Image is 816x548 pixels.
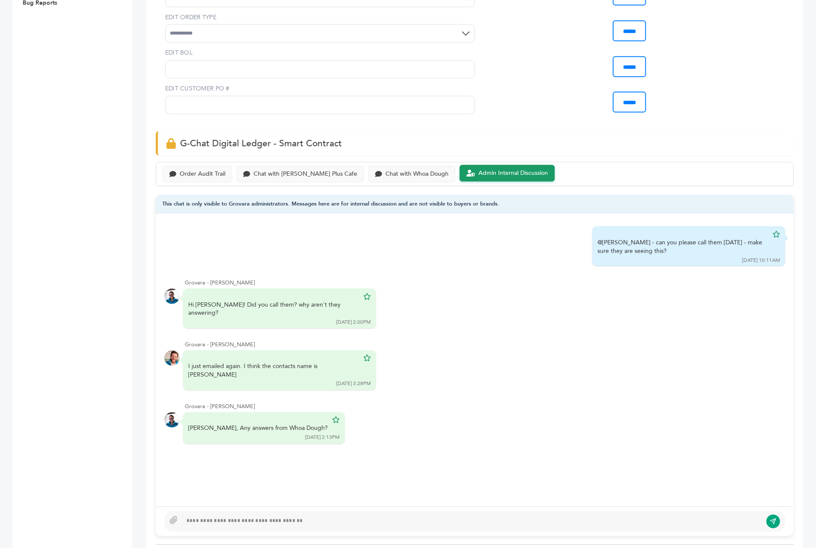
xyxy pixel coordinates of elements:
label: EDIT CUSTOMER PO # [165,84,475,93]
div: [DATE] 3:28PM [336,380,371,388]
div: Grovara - [PERSON_NAME] [185,279,785,287]
label: EDIT ORDER TYPE [165,13,475,22]
div: Order Audit Trail [180,171,225,178]
div: [DATE] 2:13PM [305,434,340,441]
div: Grovara - [PERSON_NAME] [185,403,785,411]
span: G-Chat Digital Ledger - Smart Contract [180,137,342,150]
div: Admin Internal Discussion [478,170,548,177]
div: Grovara - [PERSON_NAME] [185,341,785,349]
div: I just emailed again. I think the contacts name is [PERSON_NAME] [188,362,359,379]
div: This chat is only visible to Grovara administrators. Messages here are for internal discussion an... [156,195,794,214]
div: [PERSON_NAME], Any answers from Whoa Dough? [188,424,328,433]
div: [DATE] 10:11AM [742,257,780,264]
div: [DATE] 2:00PM [336,319,371,326]
div: Chat with [PERSON_NAME] Plus Cafe [254,171,357,178]
label: EDIT BOL [165,49,475,57]
div: @[PERSON_NAME] - can you please call them [DATE] - make sure they are seeing this? [597,238,768,255]
div: Hi [PERSON_NAME]! Did you call them? why aren't they answering? [188,301,359,317]
div: Chat with Whoa Dough [385,171,449,178]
